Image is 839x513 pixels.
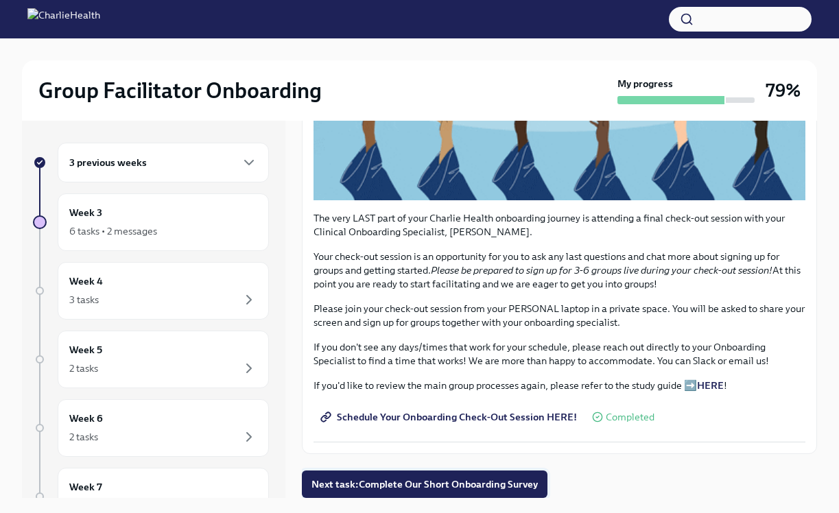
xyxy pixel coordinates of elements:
a: Week 36 tasks • 2 messages [33,193,269,251]
img: CharlieHealth [27,8,100,30]
p: Your check-out session is an opportunity for you to ask any last questions and chat more about si... [314,250,805,291]
div: 3 tasks [69,293,99,307]
span: Schedule Your Onboarding Check-Out Session HERE! [323,410,577,424]
h3: 79% [766,78,801,103]
h6: Week 7 [69,479,102,494]
a: HERE [697,379,724,392]
h2: Group Facilitator Onboarding [38,77,322,104]
div: 2 tasks [69,361,98,375]
div: 2 tasks [69,430,98,444]
span: Completed [606,412,654,422]
p: The very LAST part of your Charlie Health onboarding journey is attending a final check-out sessi... [314,211,805,239]
a: Week 43 tasks [33,262,269,320]
div: 6 tasks • 2 messages [69,224,157,238]
button: Next task:Complete Our Short Onboarding Survey [302,470,547,498]
h6: 3 previous weeks [69,155,147,170]
h6: Week 5 [69,342,102,357]
span: Next task : Complete Our Short Onboarding Survey [311,477,538,491]
h6: Week 3 [69,205,102,220]
p: If you'd like to review the main group processes again, please refer to the study guide ➡️ ! [314,379,805,392]
h6: Week 4 [69,274,103,289]
p: If you don't see any days/times that work for your schedule, please reach out directly to your On... [314,340,805,368]
strong: My progress [617,77,673,91]
p: Please join your check-out session from your PERSONAL laptop in a private space. You will be aske... [314,302,805,329]
em: Please be prepared to sign up for 3-6 groups live during your check-out session! [431,264,772,276]
a: Schedule Your Onboarding Check-Out Session HERE! [314,403,587,431]
h6: Week 6 [69,411,103,426]
div: 3 previous weeks [58,143,269,182]
a: Week 52 tasks [33,331,269,388]
a: Week 62 tasks [33,399,269,457]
